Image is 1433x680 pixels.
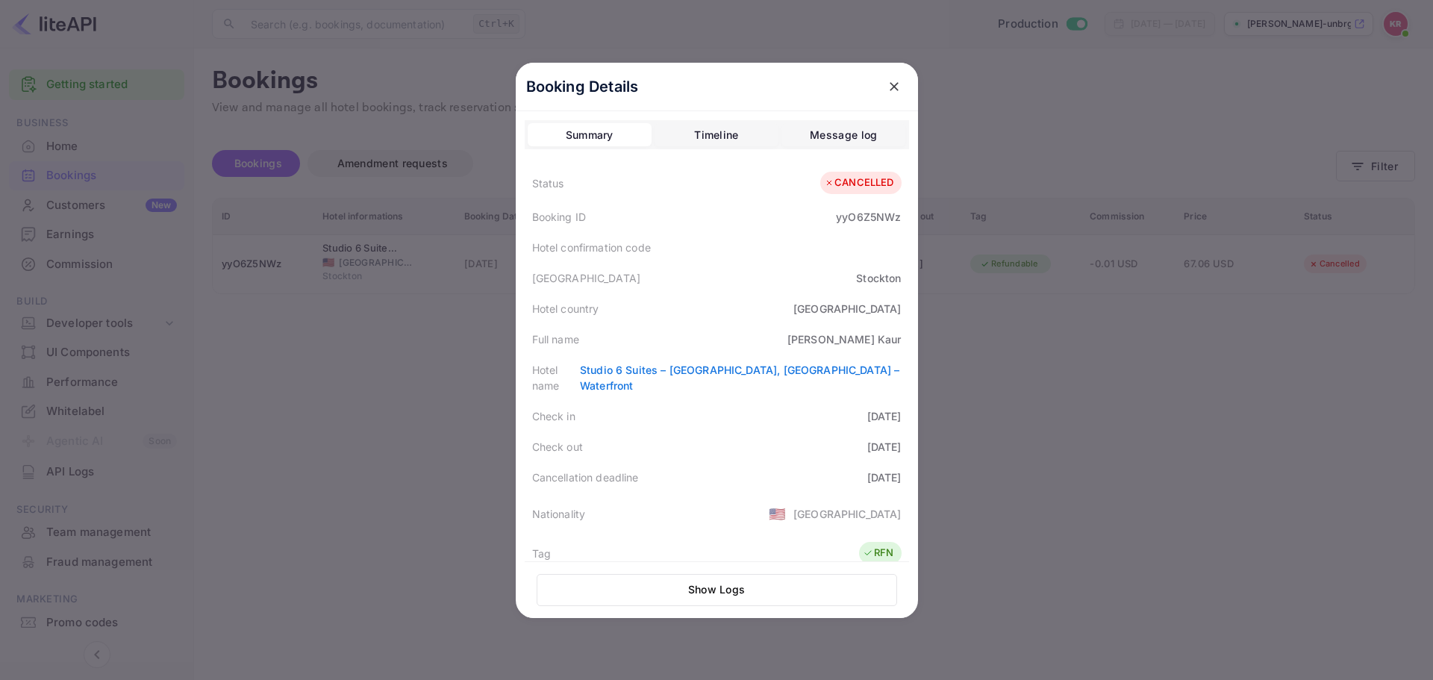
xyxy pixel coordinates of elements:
div: Status [532,175,564,191]
div: Check in [532,408,575,424]
div: Hotel confirmation code [532,240,651,255]
div: Full name [532,331,579,347]
div: [DATE] [867,439,902,455]
button: close [881,73,908,100]
div: [PERSON_NAME] Kaur [787,331,902,347]
div: Hotel country [532,301,599,316]
span: United States [769,500,786,527]
div: [GEOGRAPHIC_DATA] [532,270,641,286]
a: Studio 6 Suites – [GEOGRAPHIC_DATA], [GEOGRAPHIC_DATA] – Waterfront [580,364,899,392]
div: Cancellation deadline [532,470,639,485]
button: Timeline [655,123,778,147]
div: yyO6Z5NWz [836,209,901,225]
div: Nationality [532,506,586,522]
div: Timeline [694,126,738,144]
div: Summary [566,126,614,144]
div: Stockton [856,270,901,286]
button: Summary [528,123,652,147]
div: Booking ID [532,209,587,225]
div: [DATE] [867,408,902,424]
div: [GEOGRAPHIC_DATA] [793,301,902,316]
div: Check out [532,439,583,455]
button: Message log [781,123,905,147]
div: [GEOGRAPHIC_DATA] [793,506,902,522]
div: [DATE] [867,470,902,485]
button: Show Logs [537,574,897,606]
div: Message log [810,126,877,144]
div: Hotel name [532,362,580,393]
p: Booking Details [526,75,639,98]
div: RFN [863,546,893,561]
div: Tag [532,546,551,561]
div: CANCELLED [824,175,893,190]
